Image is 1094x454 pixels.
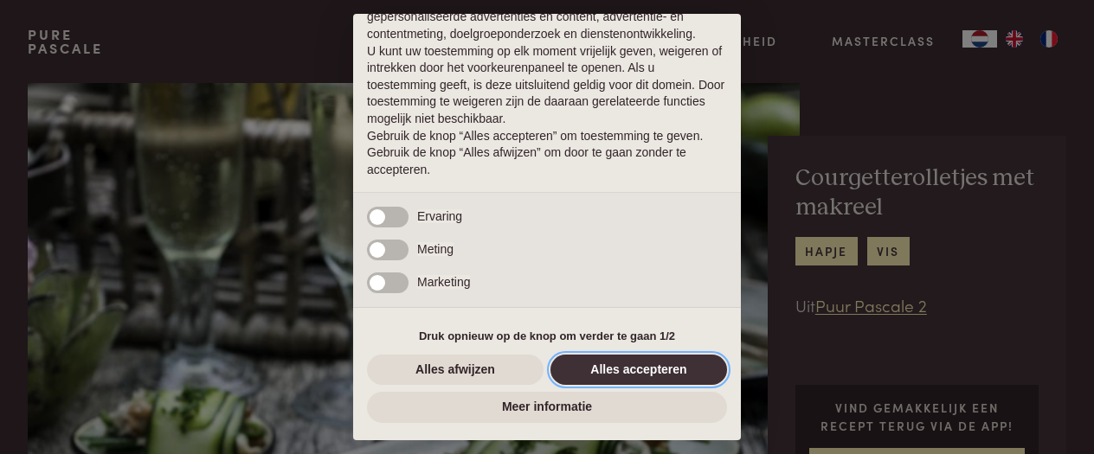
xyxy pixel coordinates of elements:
span: Meting [417,242,454,256]
button: Alles accepteren [550,355,727,386]
button: Alles afwijzen [367,355,544,386]
span: Ervaring [417,209,462,223]
span: Marketing [417,275,470,289]
p: Gebruik de knop “Alles accepteren” om toestemming te geven. Gebruik de knop “Alles afwijzen” om d... [367,128,727,179]
p: U kunt uw toestemming op elk moment vrijelijk geven, weigeren of intrekken door het voorkeurenpan... [367,43,727,128]
button: Meer informatie [367,392,727,423]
